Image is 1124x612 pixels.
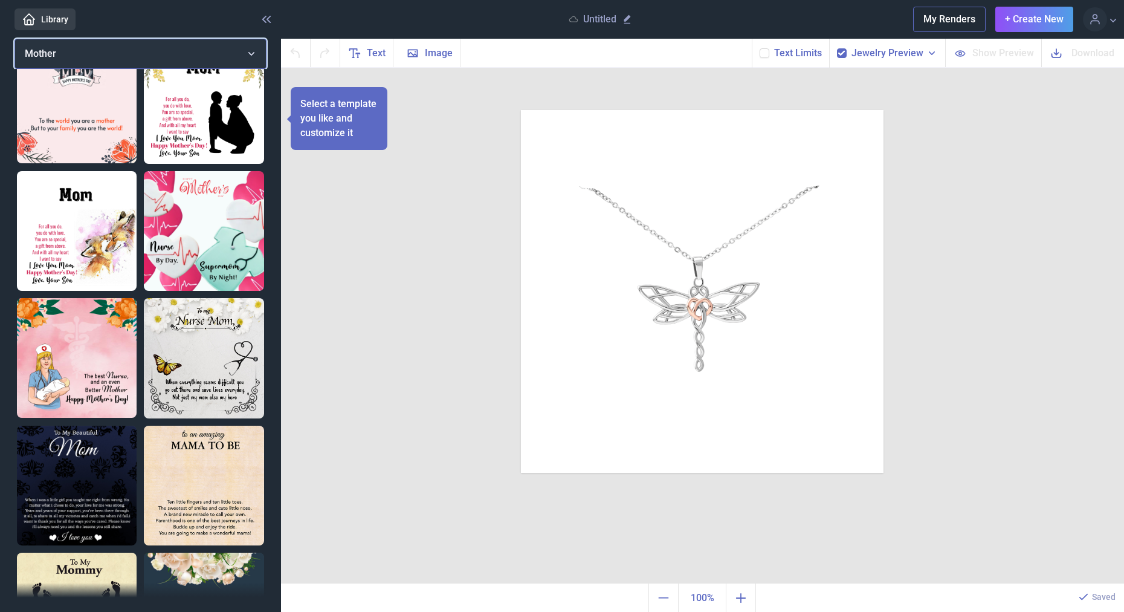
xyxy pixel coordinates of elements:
[17,171,137,291] img: For all you do, you do with love (2)
[913,7,986,32] button: My Renders
[393,39,460,67] button: Image
[17,298,137,418] img: The best Nurse
[144,298,264,418] img: Nurse Mom
[774,46,822,60] button: Text Limits
[340,39,393,67] button: Text
[17,44,137,163] img: To the world you are a mother
[945,39,1041,67] button: Show Preview
[995,7,1073,32] button: + Create New
[367,46,386,60] span: Text
[144,44,264,164] img: For all you do, you do with love (1)
[300,97,378,140] p: Select a template you like and customize it
[1041,39,1124,67] button: Download
[972,46,1034,60] span: Show Preview
[17,426,137,545] img: You are the only person
[281,39,311,67] button: Undo
[425,46,453,60] span: Image
[25,48,56,59] span: Mother
[851,46,938,60] button: Jewelry Preview
[144,171,264,291] img: happy mothers day
[1092,591,1116,603] p: Saved
[681,586,723,610] span: 100%
[678,584,726,612] button: Actual size
[144,426,264,546] img: Mama to be
[648,584,678,612] button: Zoom out
[1071,46,1114,60] span: Download
[583,13,616,25] p: Untitled
[851,46,923,60] span: Jewelry Preview
[311,39,340,67] button: Redo
[15,39,266,69] button: Mother
[726,584,756,612] button: Zoom in
[15,8,76,30] a: Library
